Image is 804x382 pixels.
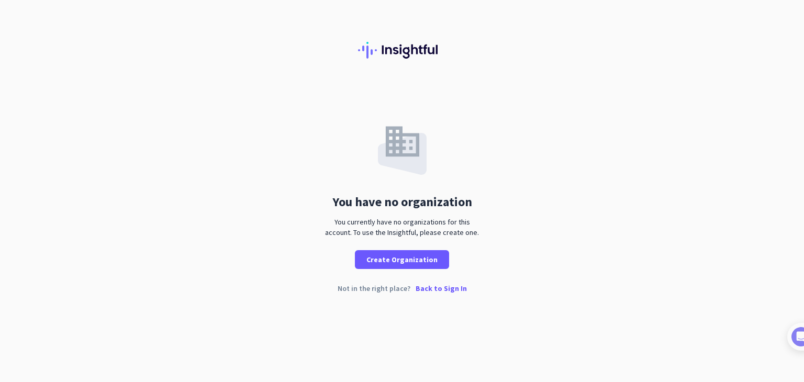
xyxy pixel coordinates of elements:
p: Back to Sign In [416,285,467,292]
div: You have no organization [332,196,472,208]
img: Insightful [358,42,446,59]
span: Create Organization [366,254,438,265]
div: You currently have no organizations for this account. To use the Insightful, please create one. [321,217,483,238]
button: Create Organization [355,250,449,269]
